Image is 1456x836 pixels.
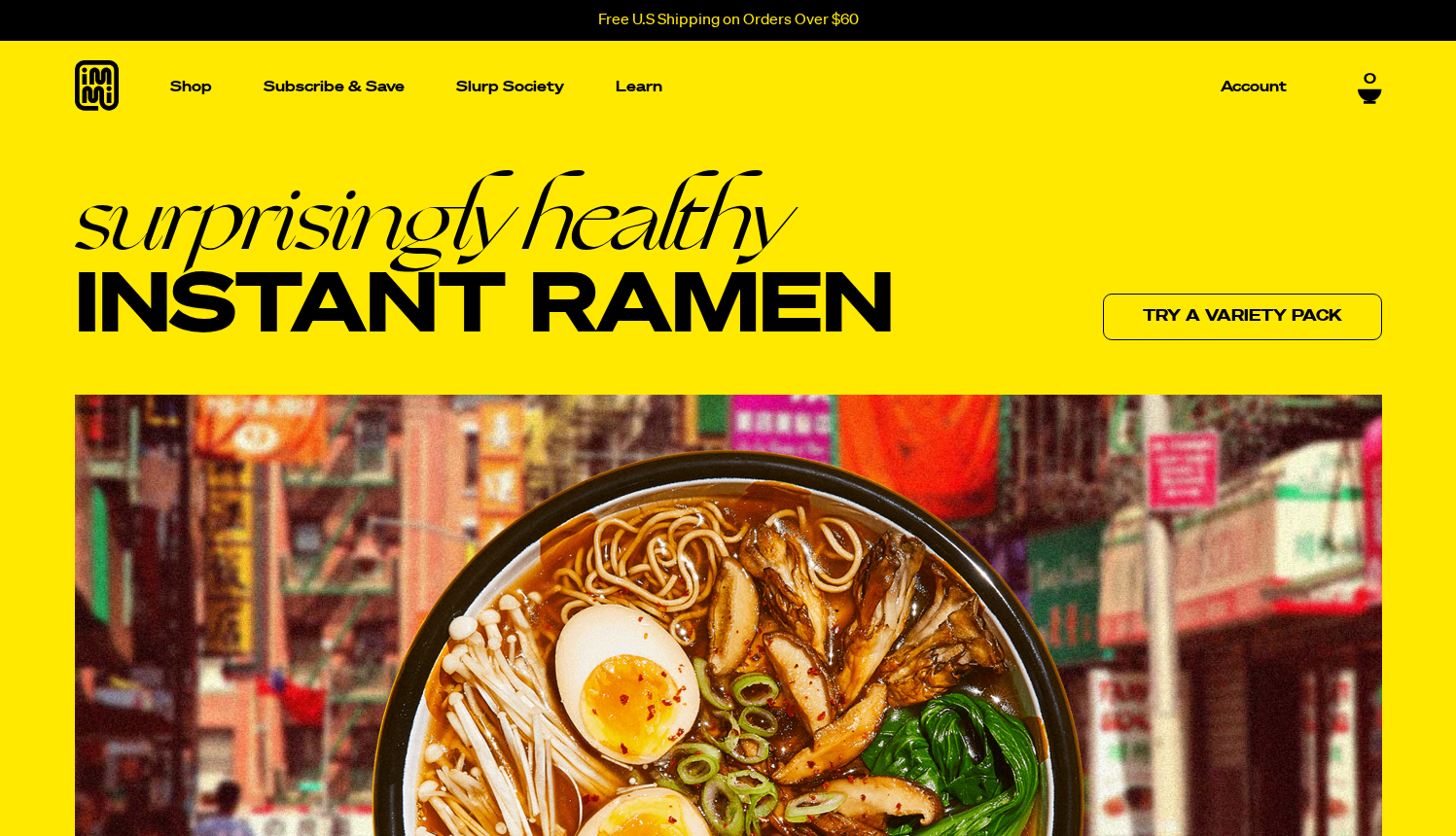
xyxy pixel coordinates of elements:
a: Try a variety pack [1103,294,1382,340]
h1: Instant Ramen [75,172,895,354]
p: Free U.S Shipping on Orders Over $60 [598,12,859,29]
a: Subscribe & Save [256,72,412,102]
a: Slurp Society [448,72,572,102]
a: Account [1213,72,1295,102]
p: Subscribe & Save [264,80,405,94]
a: 0 [1358,71,1382,104]
p: Learn [616,80,662,94]
p: Account [1221,80,1287,94]
nav: Main navigation [162,41,1295,133]
p: Slurp Society [456,80,564,94]
a: Shop [162,41,220,133]
a: Learn [608,41,670,133]
p: Shop [170,80,212,94]
span: 0 [1364,71,1376,88]
em: surprisingly healthy [75,172,895,263]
